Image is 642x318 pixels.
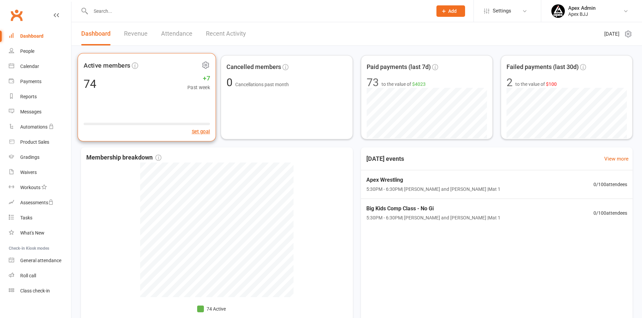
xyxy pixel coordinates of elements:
[515,80,557,88] span: to the value of
[124,22,148,45] a: Revenue
[9,195,71,210] a: Assessments
[593,181,627,188] span: 0 / 100 attendees
[226,62,281,72] span: Cancelled members
[20,33,43,39] div: Dashboard
[20,200,54,205] div: Assessments
[9,104,71,119] a: Messages
[551,4,565,18] img: thumb_image1745496852.png
[367,62,431,72] span: Paid payments (last 7d)
[81,22,111,45] a: Dashboard
[9,283,71,298] a: Class kiosk mode
[226,76,235,89] span: 0
[367,77,379,88] div: 73
[84,78,96,90] div: 74
[84,60,130,70] span: Active members
[546,81,557,87] span: $100
[86,153,161,163] span: Membership breakdown
[507,62,579,72] span: Failed payments (last 30d)
[366,214,500,221] span: 5:30PM - 6:30PM | [PERSON_NAME] and [PERSON_NAME] | Mat 1
[9,59,71,74] a: Calendar
[9,119,71,135] a: Automations
[604,30,619,38] span: [DATE]
[20,185,40,190] div: Workouts
[89,6,428,16] input: Search...
[361,153,409,165] h3: [DATE] events
[20,154,39,160] div: Gradings
[436,5,465,17] button: Add
[8,7,25,24] a: Clubworx
[9,225,71,241] a: What's New
[9,74,71,89] a: Payments
[187,73,210,83] span: +7
[381,80,426,88] span: to the value of
[9,150,71,165] a: Gradings
[20,109,41,114] div: Messages
[20,139,49,145] div: Product Sales
[493,3,511,19] span: Settings
[20,48,34,54] div: People
[9,29,71,44] a: Dashboard
[187,83,210,92] span: Past week
[192,128,210,136] button: Set goal
[235,82,289,87] span: Cancellations past month
[20,273,36,278] div: Roll call
[20,94,37,99] div: Reports
[366,185,500,193] span: 5:30PM - 6:30PM | [PERSON_NAME] and [PERSON_NAME] | Mat 1
[9,44,71,59] a: People
[20,230,44,236] div: What's New
[448,8,457,14] span: Add
[206,22,246,45] a: Recent Activity
[197,305,226,313] li: 74 Active
[568,5,595,11] div: Apex Admin
[161,22,192,45] a: Attendance
[20,124,48,130] div: Automations
[20,79,41,84] div: Payments
[20,64,39,69] div: Calendar
[9,268,71,283] a: Roll call
[9,89,71,104] a: Reports
[507,77,513,88] div: 2
[20,170,37,175] div: Waivers
[9,253,71,268] a: General attendance kiosk mode
[366,204,500,213] span: Big Kids Comp Class - No Gi
[9,210,71,225] a: Tasks
[9,165,71,180] a: Waivers
[568,11,595,17] div: Apex BJJ
[9,180,71,195] a: Workouts
[20,258,61,263] div: General attendance
[20,288,50,293] div: Class check-in
[9,135,71,150] a: Product Sales
[593,209,627,217] span: 0 / 100 attendees
[604,155,629,163] a: View more
[20,215,32,220] div: Tasks
[412,81,426,87] span: $4023
[366,176,500,184] span: Apex Wrestling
